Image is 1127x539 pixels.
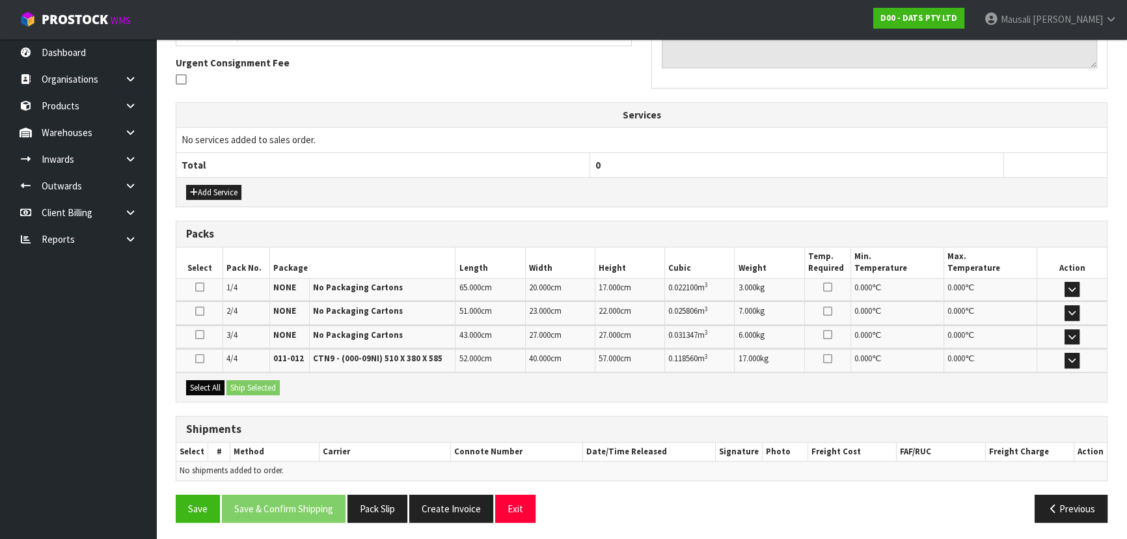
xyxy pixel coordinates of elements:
[808,443,896,462] th: Freight Cost
[223,247,270,278] th: Pack No.
[705,352,708,361] sup: 3
[897,443,986,462] th: FAF/RUC
[944,278,1037,301] td: ℃
[222,495,346,523] button: Save & Confirm Shipping
[319,443,450,462] th: Carrier
[705,281,708,289] sup: 3
[226,329,238,340] span: 3/4
[313,305,403,316] strong: No Packaging Cartons
[176,128,1107,152] td: No services added to sales order.
[947,353,965,364] span: 0.000
[1033,13,1103,25] span: [PERSON_NAME]
[455,325,525,348] td: cm
[595,278,664,301] td: cm
[735,349,804,372] td: kg
[944,325,1037,348] td: ℃
[735,301,804,324] td: kg
[1035,495,1107,523] button: Previous
[525,247,595,278] th: Width
[854,329,872,340] span: 0.000
[668,329,698,340] span: 0.031347
[111,14,131,27] small: WMS
[451,443,583,462] th: Connote Number
[985,443,1074,462] th: Freight Charge
[595,325,664,348] td: cm
[186,185,241,200] button: Add Service
[665,325,735,348] td: m
[738,353,759,364] span: 17.000
[455,278,525,301] td: cm
[738,305,755,316] span: 7.000
[1001,13,1031,25] span: Mausali
[525,325,595,348] td: cm
[455,349,525,372] td: cm
[1037,247,1107,278] th: Action
[715,443,762,462] th: Signature
[880,12,957,23] strong: D00 - DATS PTY LTD
[269,247,455,278] th: Package
[525,349,595,372] td: cm
[947,329,965,340] span: 0.000
[851,349,944,372] td: ℃
[944,349,1037,372] td: ℃
[459,305,480,316] span: 51.000
[529,305,550,316] span: 23.000
[705,328,708,337] sup: 3
[595,159,601,171] span: 0
[176,443,208,462] th: Select
[944,301,1037,324] td: ℃
[273,282,296,293] strong: NONE
[230,443,319,462] th: Method
[226,305,238,316] span: 2/4
[525,301,595,324] td: cm
[851,278,944,301] td: ℃
[599,329,620,340] span: 27.000
[176,103,1107,128] th: Services
[851,247,944,278] th: Min. Temperature
[208,443,230,462] th: #
[525,278,595,301] td: cm
[273,329,296,340] strong: NONE
[495,495,536,523] button: Exit
[854,353,872,364] span: 0.000
[873,8,964,29] a: D00 - DATS PTY LTD
[944,247,1037,278] th: Max. Temperature
[705,305,708,313] sup: 3
[347,495,407,523] button: Pack Slip
[226,353,238,364] span: 4/4
[595,349,664,372] td: cm
[176,462,1107,480] td: No shipments added to order.
[459,282,480,293] span: 65.000
[459,353,480,364] span: 52.000
[804,247,851,278] th: Temp. Required
[176,495,220,523] button: Save
[762,443,808,462] th: Photo
[313,282,403,293] strong: No Packaging Cartons
[599,353,620,364] span: 57.000
[665,349,735,372] td: m
[665,301,735,324] td: m
[529,329,550,340] span: 27.000
[599,282,620,293] span: 17.000
[273,353,304,364] strong: 011-012
[583,443,716,462] th: Date/Time Released
[529,353,550,364] span: 40.000
[595,301,664,324] td: cm
[665,278,735,301] td: m
[176,152,590,177] th: Total
[665,247,735,278] th: Cubic
[42,11,108,28] span: ProStock
[313,329,403,340] strong: No Packaging Cartons
[226,380,280,396] button: Ship Selected
[455,247,525,278] th: Length
[186,423,1097,435] h3: Shipments
[595,247,664,278] th: Height
[668,305,698,316] span: 0.025806
[186,228,1097,240] h3: Packs
[409,495,493,523] button: Create Invoice
[186,380,224,396] button: Select All
[851,325,944,348] td: ℃
[851,301,944,324] td: ℃
[735,278,804,301] td: kg
[455,301,525,324] td: cm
